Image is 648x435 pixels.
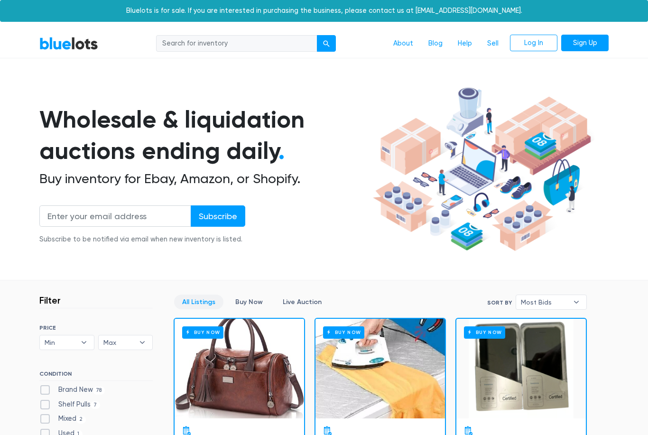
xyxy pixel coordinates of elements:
a: Sign Up [561,35,609,52]
label: Shelf Pulls [39,399,100,410]
a: About [386,35,421,53]
a: Live Auction [275,295,330,309]
a: Help [450,35,480,53]
a: Buy Now [315,319,445,418]
h2: Buy inventory for Ebay, Amazon, or Shopify. [39,171,370,187]
a: Log In [510,35,557,52]
h6: Buy Now [182,326,223,338]
h1: Wholesale & liquidation auctions ending daily [39,104,370,167]
label: Brand New [39,385,105,395]
span: 2 [76,416,86,424]
a: All Listings [174,295,223,309]
h6: CONDITION [39,370,153,381]
a: Buy Now [175,319,304,418]
h6: Buy Now [464,326,505,338]
b: ▾ [566,295,586,309]
input: Subscribe [191,205,245,227]
label: Sort By [487,298,512,307]
b: ▾ [132,335,152,350]
span: Min [45,335,76,350]
h3: Filter [39,295,61,306]
h6: Buy Now [323,326,364,338]
b: ▾ [74,335,94,350]
input: Enter your email address [39,205,191,227]
a: Sell [480,35,506,53]
input: Search for inventory [156,35,317,52]
img: hero-ee84e7d0318cb26816c560f6b4441b76977f77a177738b4e94f68c95b2b83dbb.png [370,83,594,256]
span: 78 [93,387,105,394]
div: Subscribe to be notified via email when new inventory is listed. [39,234,245,245]
a: Buy Now [456,319,586,418]
h6: PRICE [39,324,153,331]
a: Buy Now [227,295,271,309]
span: Max [103,335,135,350]
label: Mixed [39,414,86,424]
span: . [278,137,285,165]
span: 7 [91,401,100,409]
span: Most Bids [521,295,568,309]
a: Blog [421,35,450,53]
a: BlueLots [39,37,98,50]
